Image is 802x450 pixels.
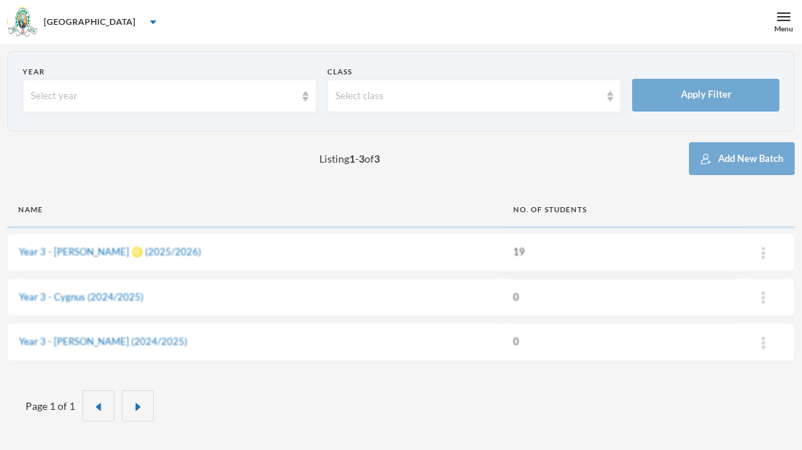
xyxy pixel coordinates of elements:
[319,151,380,166] span: Listing - of
[31,89,295,104] div: Select year
[23,66,316,77] div: Year
[335,89,600,104] div: Select class
[44,15,136,28] div: [GEOGRAPHIC_DATA]
[502,279,733,317] td: 0
[8,8,37,37] img: logo
[689,142,795,175] button: Add New Batch
[762,247,765,259] img: ...
[762,292,765,303] img: ...
[19,335,187,347] a: Year 3 - [PERSON_NAME] (2024/2025)
[762,337,765,349] img: ...
[19,291,144,303] a: Year 3 - Cygnus (2024/2025)
[26,398,75,414] div: Page 1 of 1
[502,323,733,361] td: 0
[19,246,201,257] a: Year 3 - [PERSON_NAME] ♌️ (2025/2026)
[349,152,355,165] b: 1
[374,152,380,165] b: 3
[502,233,733,271] td: 19
[7,193,502,226] th: Name
[359,152,365,165] b: 3
[774,23,793,34] div: Menu
[327,66,621,77] div: Class
[632,79,779,112] button: Apply Filter
[502,193,733,226] th: No. of students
